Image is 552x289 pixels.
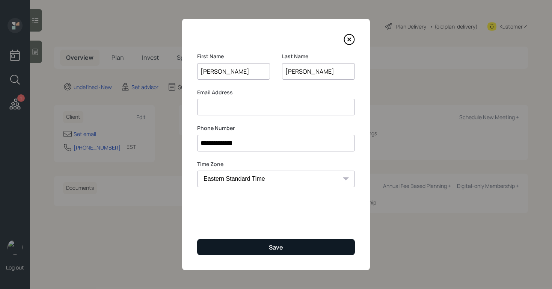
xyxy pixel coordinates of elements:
div: Save [269,243,283,251]
button: Save [197,239,355,255]
label: Email Address [197,89,355,96]
label: Phone Number [197,124,355,132]
label: Last Name [282,53,355,60]
label: First Name [197,53,270,60]
label: Time Zone [197,160,355,168]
